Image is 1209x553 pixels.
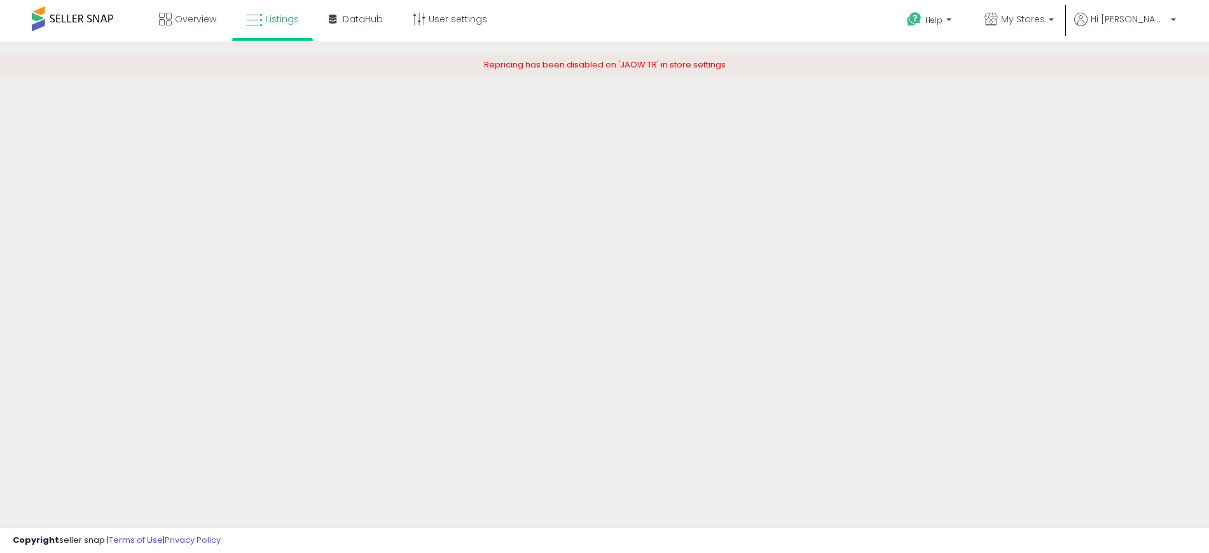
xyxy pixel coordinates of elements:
[109,534,163,546] a: Terms of Use
[165,534,221,546] a: Privacy Policy
[1091,13,1167,25] span: Hi [PERSON_NAME]
[175,13,216,25] span: Overview
[13,535,221,547] div: seller snap | |
[1001,13,1045,25] span: My Stores
[484,59,726,71] span: Repricing has been disabled on 'JAOW TR' in store settings
[925,15,943,25] span: Help
[906,11,922,27] i: Get Help
[13,534,59,546] strong: Copyright
[266,13,299,25] span: Listings
[1074,13,1176,41] a: Hi [PERSON_NAME]
[343,13,383,25] span: DataHub
[897,2,964,41] a: Help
